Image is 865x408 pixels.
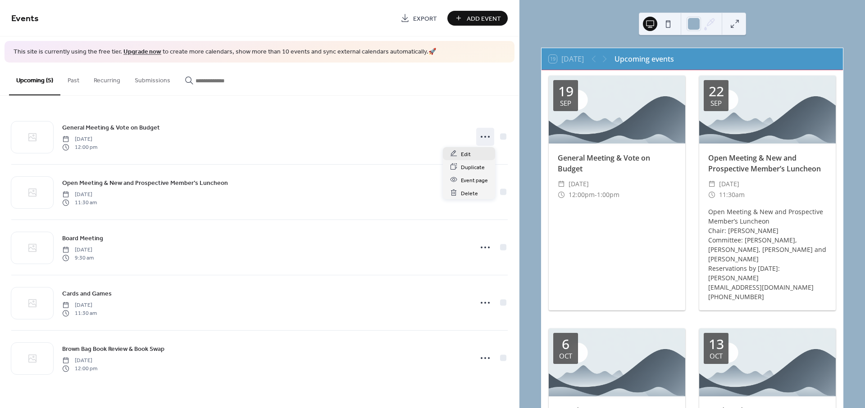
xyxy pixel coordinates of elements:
[558,189,565,200] div: ​
[710,353,723,359] div: Oct
[62,288,112,299] a: Cards and Games
[709,85,724,98] div: 22
[62,356,97,364] span: [DATE]
[719,189,745,200] span: 11:30am
[560,100,571,107] div: Sep
[549,152,685,174] div: General Meeting & Vote on Budget
[569,189,595,200] span: 12:00pm
[123,46,161,58] a: Upgrade now
[699,152,836,174] div: Open Meeting & New and Prospective Member’s Luncheon
[62,344,164,354] span: Brown Bag Book Review & Book Swap
[60,63,86,94] button: Past
[558,85,574,98] div: 19
[559,353,572,359] div: Oct
[127,63,178,94] button: Submissions
[62,344,164,354] a: Brown Bag Book Review & Book Swap
[62,123,160,132] span: General Meeting & Vote on Budget
[62,233,103,243] a: Board Meeting
[709,337,724,351] div: 13
[62,190,97,198] span: [DATE]
[62,135,97,143] span: [DATE]
[710,100,722,107] div: Sep
[699,207,836,301] div: Open Meeting & New and Prospective Member’s Luncheon Chair: [PERSON_NAME] Committee: [PERSON_NAME...
[62,301,97,309] span: [DATE]
[9,63,60,95] button: Upcoming (5)
[467,14,501,23] span: Add Event
[62,309,97,318] span: 11:30 am
[86,63,127,94] button: Recurring
[562,337,569,351] div: 6
[708,179,715,189] div: ​
[62,122,160,133] a: General Meeting & Vote on Budget
[569,179,589,189] span: [DATE]
[11,10,39,27] span: Events
[461,162,485,172] span: Duplicate
[62,233,103,243] span: Board Meeting
[413,14,437,23] span: Export
[394,11,444,26] a: Export
[62,178,228,188] a: Open Meeting & New and Prospective Member’s Luncheon
[62,365,97,373] span: 12:00 pm
[461,188,478,198] span: Delete
[595,189,597,200] span: -
[62,199,97,207] span: 11:30 am
[615,54,674,64] div: Upcoming events
[62,254,94,262] span: 9:30 am
[719,179,739,189] span: [DATE]
[461,175,488,185] span: Event page
[62,246,94,254] span: [DATE]
[14,48,436,57] span: This site is currently using the free tier. to create more calendars, show more than 10 events an...
[558,179,565,189] div: ​
[62,143,97,152] span: 12:00 pm
[597,189,619,200] span: 1:00pm
[708,189,715,200] div: ​
[447,11,508,26] button: Add Event
[461,149,471,159] span: Edit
